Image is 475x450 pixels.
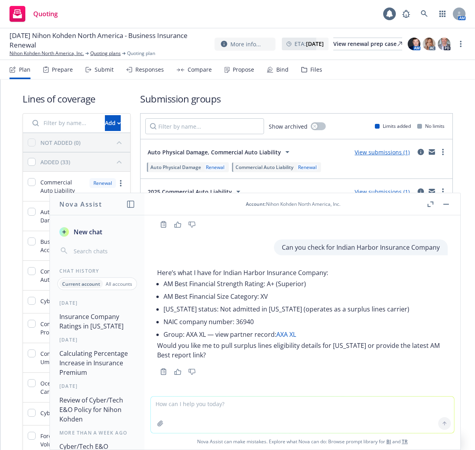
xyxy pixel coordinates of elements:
p: Can you check for Indian Harbor Insurance Company [282,243,440,252]
div: Renewal [89,178,116,188]
h1: Nova Assist [59,199,102,209]
button: Auto Physical Damage, Commercial Auto Liability [145,144,294,160]
a: AXA XL [276,330,296,339]
button: Thumbs down [186,219,198,230]
p: Current account [62,281,100,287]
li: AM Best Financial Strength Rating: A+ (Superior) [163,277,448,290]
button: Thumbs down [186,366,198,377]
li: Group: AXA XL — view partner record: [163,328,448,341]
img: photo [438,38,450,50]
span: Commercial Auto Liability [40,267,85,284]
div: No limits [417,123,445,129]
a: mail [427,187,437,196]
span: Auto Physical Damage, Commercial Auto Liability [148,148,281,156]
a: circleInformation [416,147,426,157]
span: Auto Physical Damage [150,164,201,171]
span: Ocean Marine / Cargo [40,379,85,396]
span: Commercial Umbrella [40,349,85,366]
div: Bind [276,66,289,73]
button: More info... [215,38,275,51]
div: Propose [233,66,254,73]
span: More info... [230,40,261,48]
strong: [DATE] [306,40,324,47]
svg: Copy to clipboard [160,368,167,375]
div: Responses [135,66,164,73]
a: circleInformation [416,187,426,196]
span: Quoting [33,11,58,17]
button: Insurance Company Ratings in [US_STATE] [56,309,138,333]
a: Nihon Kohden North America, Inc. [9,50,84,57]
span: Show archived [269,122,308,131]
span: Business Travel Accident [40,237,85,254]
div: ADDED (33) [40,158,70,166]
span: Cyber Liability [40,297,78,305]
a: View submissions (1) [355,148,410,156]
div: [DATE] [50,336,144,343]
h1: Submission groups [140,92,453,105]
img: photo [408,38,420,50]
span: Quoting plan [127,50,155,57]
div: Files [310,66,322,73]
button: Review of Cyber/Tech E&O Policy for Nihon Kohden [56,393,138,426]
a: View renewal prep case [333,38,402,50]
div: Prepare [52,66,73,73]
div: Add [105,116,121,131]
div: More than a week ago [50,429,144,436]
div: Submit [95,66,114,73]
a: more [438,147,448,157]
input: Filter by name... [145,118,264,134]
span: [DATE] Nihon Kohden North America - Business Insurance Renewal [9,31,208,50]
span: 2025 Commercial Auto Liability [148,188,232,196]
a: Quoting [6,3,61,25]
div: Renewal [204,164,226,171]
div: : Nihon Kohden North America, Inc. [246,201,340,207]
a: Switch app [435,6,450,22]
p: Would you like me to pull surplus lines eligibility details for [US_STATE] or provide the latest ... [157,341,448,360]
button: Calculating Percentage Increase in Insurance Premium [56,346,138,380]
li: NAIC company number: 36940 [163,315,448,328]
span: Nova Assist can make mistakes. Explore what Nova can do: Browse prompt library for and [148,433,457,450]
button: 2025 Commercial Auto Liability [145,184,245,199]
span: Commercial Auto Liability [40,178,85,195]
img: photo [423,38,435,50]
a: more [456,39,465,49]
a: mail [427,147,437,157]
a: Report a Bug [398,6,414,22]
a: Search [416,6,432,22]
span: New chat [72,227,102,237]
a: TR [402,438,408,445]
span: Commercial Property [40,320,85,336]
svg: Copy to clipboard [160,221,167,228]
a: more [116,178,125,188]
span: Account [246,201,265,207]
button: Add [105,115,121,131]
p: All accounts [106,281,132,287]
button: ADDED (33) [40,156,125,168]
div: [DATE] [50,300,144,306]
li: AM Best Financial Size Category: XV [163,290,448,303]
p: Here’s what I have for Indian Harbor Insurance Company: [157,268,448,277]
div: Chat History [50,268,144,274]
h1: Lines of coverage [23,92,131,105]
a: more [438,187,448,196]
span: Cyber Liability [40,409,78,417]
div: Renewal [296,164,318,171]
a: Quoting plans [90,50,121,57]
li: [US_STATE] status: Not admitted in [US_STATE] (operates as a surplus lines carrier) [163,303,448,315]
div: NOT ADDED (0) [40,139,80,147]
input: Search chats [72,245,135,256]
input: Filter by name... [28,115,100,131]
span: ETA : [294,40,324,48]
div: Compare [188,66,212,73]
div: Limits added [375,123,411,129]
a: BI [386,438,391,445]
button: NOT ADDED (0) [40,136,125,149]
div: Plan [19,66,30,73]
span: Commercial Auto Liability [236,164,293,171]
a: View submissions (1) [355,188,410,196]
div: [DATE] [50,383,144,389]
span: Auto Physical Damage [40,208,85,224]
button: New chat [56,225,138,239]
